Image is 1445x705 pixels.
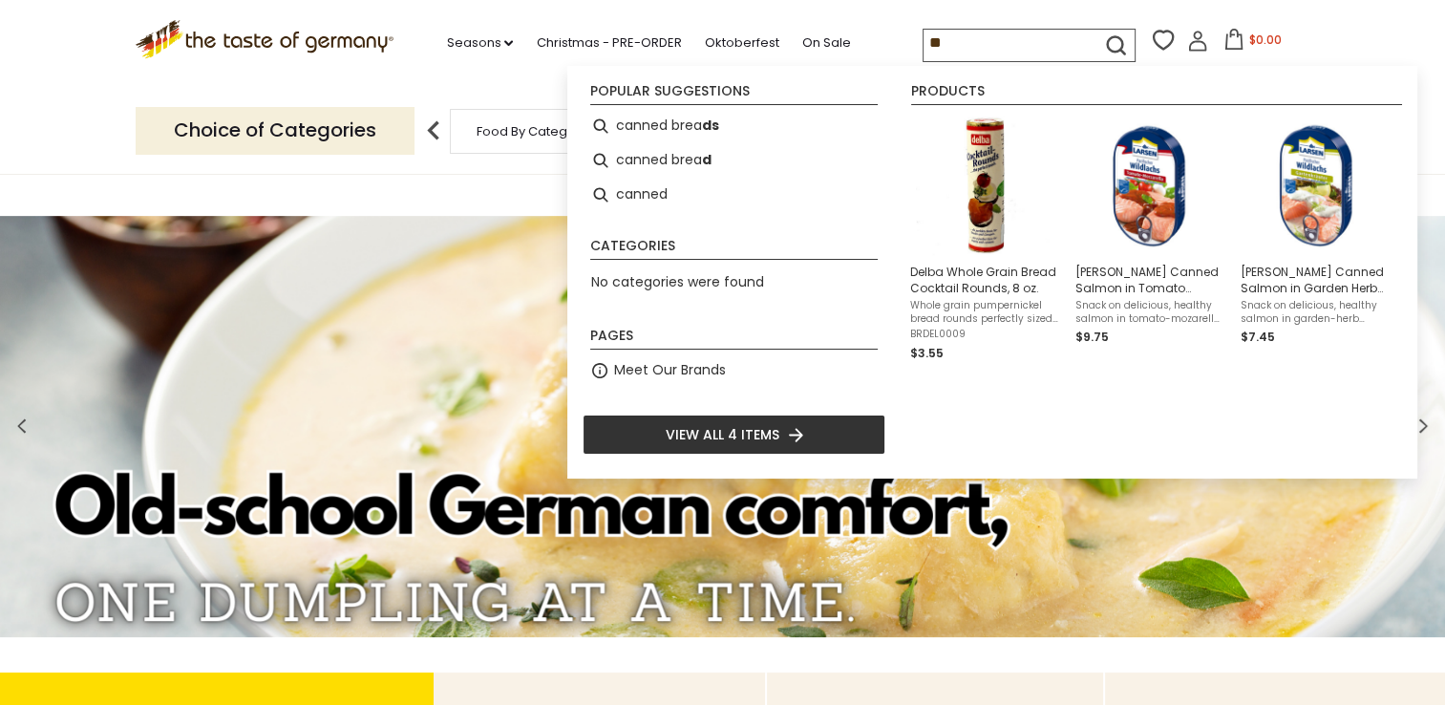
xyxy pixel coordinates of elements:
b: ds [702,115,719,137]
span: Snack on delicious, healthy salmon in tomato-mozarella sauce. Just open the can and consume with ... [1075,299,1225,326]
li: Products [911,84,1402,105]
b: d [702,149,712,171]
a: Food By Category [477,124,587,139]
a: Christmas - PRE-ORDER [536,32,681,53]
span: View all 4 items [666,424,779,445]
img: Larsen Canned Salmon in Tomato Mozarella Sauce [1081,117,1220,255]
button: $0.00 [1212,29,1293,57]
a: Oktoberfest [704,32,778,53]
li: canned breads [583,109,885,143]
span: $9.75 [1075,329,1109,345]
div: Instant Search Results [567,66,1417,479]
a: Meet Our Brands [614,359,726,381]
span: [PERSON_NAME] Canned Salmon in Garden Herb Sauce, 7 oz [1241,264,1391,296]
span: Snack on delicious, healthy salmon in garden-herb vinaigrette. Just open the can and consume with... [1241,299,1391,326]
p: Choice of Categories [136,107,414,154]
span: Delba Whole Grain Bread Cocktail Rounds, 8 oz. [910,264,1060,296]
li: Categories [590,239,878,260]
li: View all 4 items [583,415,885,455]
img: Larsen Canned Salmon in Garden Herb Sauce [1246,117,1385,255]
li: Meet Our Brands [583,353,885,388]
li: Popular suggestions [590,84,878,105]
li: Larsen Canned Salmon in Garden Herb Sauce, 7 oz [1233,109,1398,371]
li: canned [583,178,885,212]
span: No categories were found [591,272,764,291]
a: Seasons [446,32,513,53]
span: $7.45 [1241,329,1275,345]
li: Delba Whole Grain Bread Cocktail Rounds, 8 oz. [903,109,1068,371]
a: Larsen Canned Salmon in Garden Herb Sauce[PERSON_NAME] Canned Salmon in Garden Herb Sauce, 7 ozSn... [1241,117,1391,363]
span: BRDEL0009 [910,328,1060,341]
a: Delba Whole Grain Bread Cocktail Rounds, 8 oz.Whole grain pumpernickel bread rounds perfectly siz... [910,117,1060,363]
span: [PERSON_NAME] Canned Salmon in Tomato Mozzarella Sauce, 200g [1075,264,1225,296]
a: Larsen Canned Salmon in Tomato Mozarella Sauce[PERSON_NAME] Canned Salmon in Tomato Mozzarella Sa... [1075,117,1225,363]
a: On Sale [801,32,850,53]
span: Whole grain pumpernickel bread rounds perfectly sized for party hors d'oeuvres! Just add canned f... [910,299,1060,326]
span: $3.55 [910,345,944,361]
img: previous arrow [414,112,453,150]
li: Pages [590,329,878,350]
li: canned bread [583,143,885,178]
li: Larsen Canned Salmon in Tomato Mozzarella Sauce, 200g [1068,109,1233,371]
span: $0.00 [1248,32,1281,48]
